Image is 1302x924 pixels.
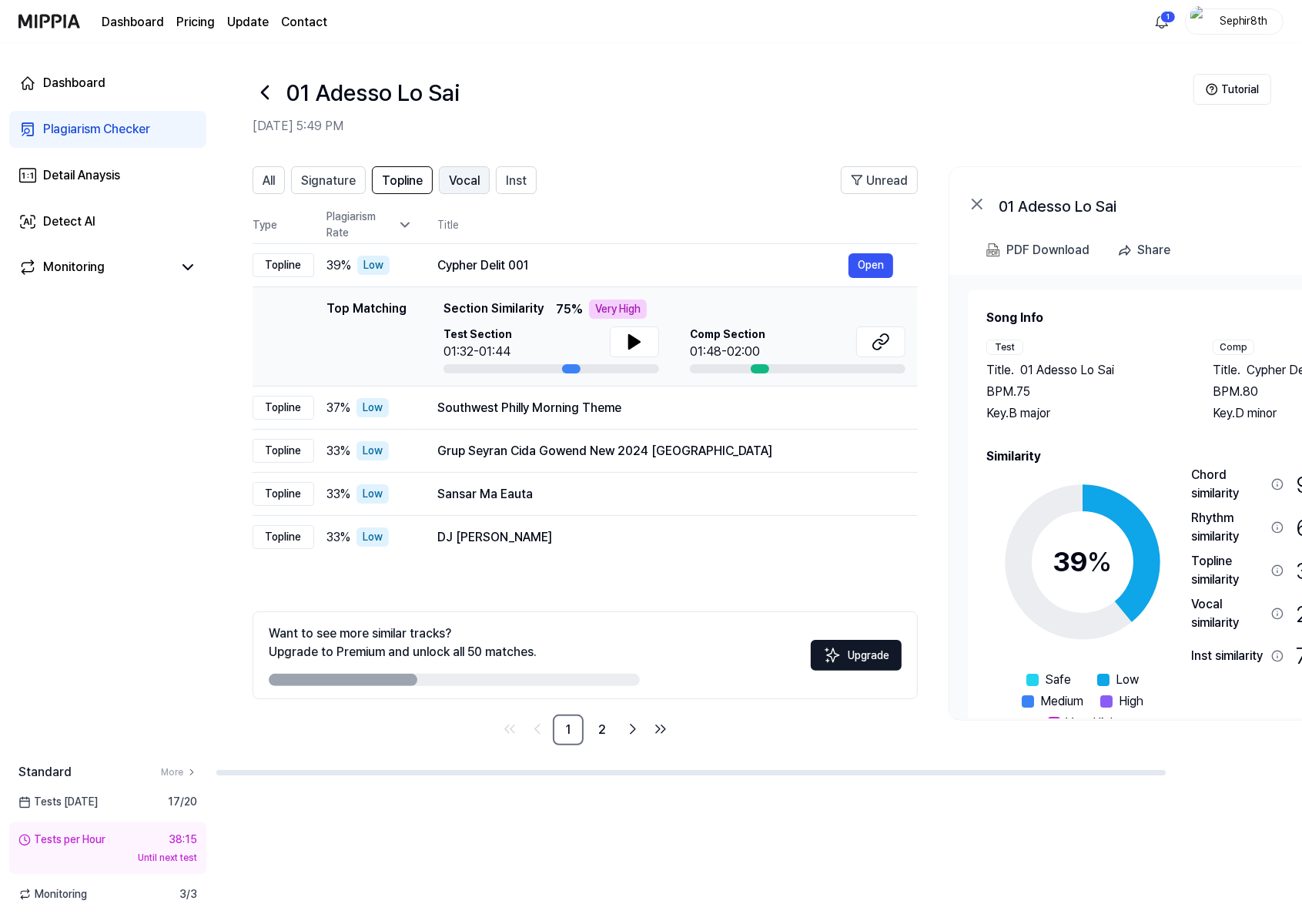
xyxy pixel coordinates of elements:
h2: [DATE] 5:49 PM [253,117,1193,136]
span: 75 % [556,300,583,319]
div: 38:15 [169,832,197,848]
button: Vocal [439,166,490,194]
div: Share [1137,240,1170,260]
th: Title [437,206,918,243]
img: 알림 [1153,12,1171,31]
img: profile [1190,6,1209,37]
div: Test [986,340,1023,355]
div: Topline [253,525,314,549]
img: Sparkles [823,646,842,665]
a: SparklesUpgrade [811,653,902,668]
div: DJ [PERSON_NAME] [437,528,893,547]
span: Vocal [449,172,480,190]
button: Unread [841,166,918,194]
span: Comp Section [690,326,765,343]
div: Until next test [18,851,197,865]
a: Dashboard [102,13,164,32]
h1: 01 Adesso Lo Sai [286,75,460,110]
div: Cypher Delit 001 [437,256,848,275]
button: Open [848,253,893,278]
div: Low [357,256,390,275]
a: 2 [587,715,618,745]
button: Signature [291,166,366,194]
span: 33 % [326,485,350,504]
div: 1 [1160,11,1176,23]
div: Inst similarity [1191,647,1265,665]
div: 01:32-01:44 [443,343,512,361]
button: Inst [496,166,537,194]
div: Dashboard [43,74,105,92]
span: Standard [18,763,72,782]
div: Tests per Hour [18,832,105,848]
button: Pricing [176,13,215,32]
div: Low [356,441,389,460]
span: 39 % [326,256,351,275]
span: Low [1116,671,1139,689]
span: Title . [986,361,1014,380]
div: Detail Anaysis [43,166,120,185]
div: Detect AI [43,213,95,231]
div: Vocal similarity [1191,595,1265,632]
span: Signature [301,172,356,190]
div: Rhythm similarity [1191,509,1265,546]
th: Type [253,206,314,244]
span: High [1119,692,1143,711]
nav: pagination [253,715,918,745]
a: Detail Anaysis [9,157,206,194]
div: Comp [1213,340,1254,355]
button: PDF Download [983,235,1093,266]
span: 37 % [326,399,350,417]
a: Dashboard [9,65,206,102]
a: Monitoring [18,258,172,276]
span: All [263,172,275,190]
button: 알림1 [1150,9,1174,34]
div: PDF Download [1006,240,1089,260]
span: 17 / 20 [168,794,197,810]
div: 39 [1053,541,1113,583]
div: Topline [253,482,314,506]
span: Tests [DATE] [18,794,98,810]
div: Sephir8th [1213,12,1274,29]
button: Topline [372,166,433,194]
span: Topline [382,172,423,190]
div: Chord similarity [1191,466,1265,503]
span: Monitoring [18,886,87,902]
div: 01:48-02:00 [690,343,765,361]
a: Go to first page [497,717,522,742]
span: Medium [1040,692,1083,711]
span: Safe [1045,671,1071,689]
img: Help [1206,83,1218,95]
div: Sansar Ma Eauta [437,485,893,504]
div: Topline [253,253,314,277]
a: More [161,765,197,779]
div: Topline [253,439,314,463]
span: Section Similarity [443,300,544,319]
div: Plagiarism Checker [43,120,150,139]
button: profileSephir8th [1185,8,1284,35]
span: 33 % [326,528,350,547]
span: Unread [866,172,908,190]
div: BPM. 75 [986,383,1182,401]
div: Topline [253,396,314,420]
div: Top Matching [326,300,407,373]
span: Test Section [443,326,512,343]
img: PDF Download [986,243,1000,257]
div: Plagiarism Rate [326,209,413,241]
div: Very High [589,300,647,319]
a: Plagiarism Checker [9,111,206,148]
span: 3 / 3 [179,886,197,902]
span: Inst [506,172,527,190]
div: Southwest Philly Morning Theme [437,399,893,417]
div: Low [356,527,389,547]
a: Contact [281,13,327,32]
a: Go to next page [621,717,645,742]
div: Low [356,484,389,504]
div: Low [356,398,389,417]
div: Monitoring [43,258,105,276]
span: 01 Adesso Lo Sai [1020,361,1114,380]
div: Key. B major [986,404,1182,423]
span: % [1088,545,1113,578]
span: Very High [1066,714,1118,732]
button: Tutorial [1193,74,1271,105]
